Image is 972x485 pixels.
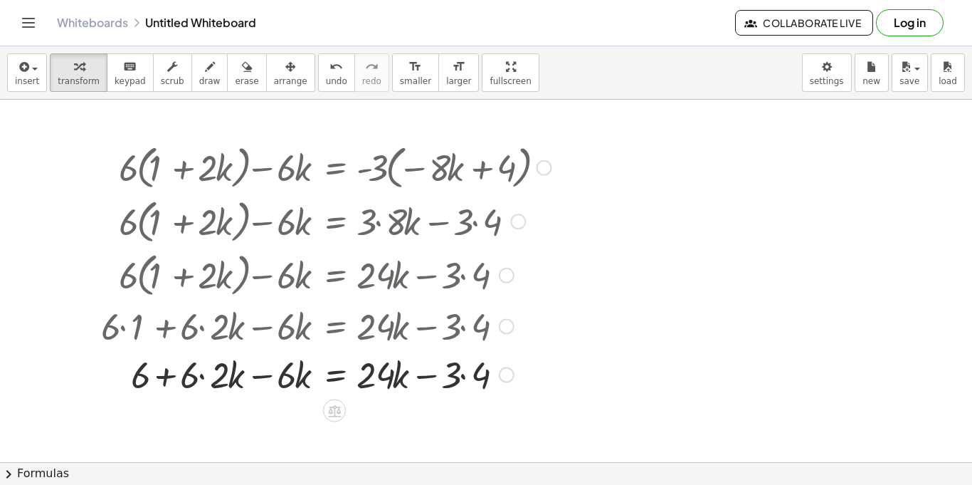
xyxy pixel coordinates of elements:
[735,10,873,36] button: Collaborate Live
[446,76,471,86] span: larger
[191,53,228,92] button: draw
[802,53,852,92] button: settings
[266,53,315,92] button: arrange
[876,9,944,36] button: Log in
[931,53,965,92] button: load
[115,76,146,86] span: keypad
[323,400,346,422] div: Apply the same math to both sides of the equation
[365,58,379,75] i: redo
[57,16,128,30] a: Whiteboards
[227,53,266,92] button: erase
[452,58,465,75] i: format_size
[274,76,307,86] span: arrange
[7,53,47,92] button: insert
[408,58,422,75] i: format_size
[123,58,137,75] i: keyboard
[747,16,861,29] span: Collaborate Live
[58,76,100,86] span: transform
[810,76,844,86] span: settings
[235,76,258,86] span: erase
[892,53,928,92] button: save
[354,53,389,92] button: redoredo
[855,53,889,92] button: new
[939,76,957,86] span: load
[15,76,39,86] span: insert
[199,76,221,86] span: draw
[899,76,919,86] span: save
[107,53,154,92] button: keyboardkeypad
[318,53,355,92] button: undoundo
[392,53,439,92] button: format_sizesmaller
[329,58,343,75] i: undo
[17,11,40,34] button: Toggle navigation
[438,53,479,92] button: format_sizelarger
[326,76,347,86] span: undo
[153,53,192,92] button: scrub
[482,53,539,92] button: fullscreen
[400,76,431,86] span: smaller
[161,76,184,86] span: scrub
[490,76,531,86] span: fullscreen
[50,53,107,92] button: transform
[362,76,381,86] span: redo
[862,76,880,86] span: new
